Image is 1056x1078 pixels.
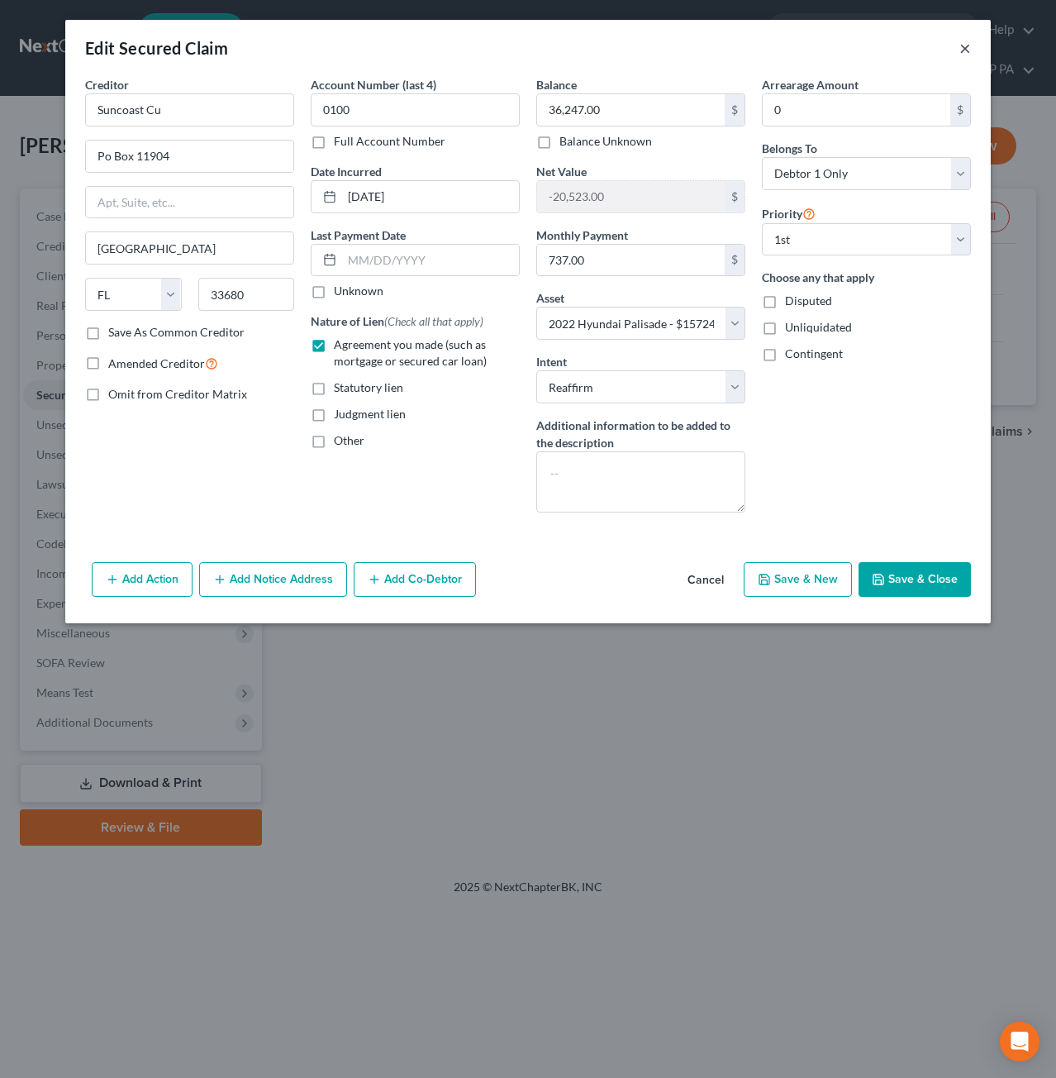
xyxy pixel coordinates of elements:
input: MM/DD/YYYY [342,245,519,276]
label: Balance Unknown [559,133,652,150]
span: Omit from Creditor Matrix [108,387,247,401]
input: 0.00 [537,245,725,276]
div: Edit Secured Claim [85,36,228,60]
span: Statutory lien [334,380,403,394]
button: Save & New [744,562,852,597]
div: $ [725,245,744,276]
button: Add Co-Debtor [354,562,476,597]
label: Intent [536,353,567,370]
label: Additional information to be added to the description [536,417,745,451]
input: Enter address... [86,141,293,172]
label: Full Account Number [334,133,445,150]
span: (Check all that apply) [384,314,483,328]
button: Add Action [92,562,193,597]
label: Account Number (last 4) [311,76,436,93]
input: Search creditor by name... [85,93,294,126]
div: $ [950,94,970,126]
label: Monthly Payment [536,227,628,244]
label: Unknown [334,283,383,299]
input: Enter city... [86,232,293,264]
label: Priority [762,203,816,223]
label: Choose any that apply [762,269,971,286]
span: Amended Creditor [108,356,205,370]
input: 0.00 [537,94,725,126]
span: Agreement you made (such as mortgage or secured car loan) [334,337,487,368]
label: Balance [536,76,577,93]
input: 0.00 [763,94,950,126]
span: Belongs To [762,141,817,155]
span: Disputed [785,293,832,308]
span: Contingent [785,346,843,360]
label: Nature of Lien [311,312,483,330]
label: Net Value [536,163,587,180]
span: Unliquidated [785,320,852,334]
button: Save & Close [859,562,971,597]
input: MM/DD/YYYY [342,181,519,212]
label: Date Incurred [311,163,382,180]
button: × [959,38,971,58]
span: Creditor [85,78,129,92]
input: Enter zip... [198,278,295,311]
input: XXXX [311,93,520,126]
input: Apt, Suite, etc... [86,187,293,218]
div: $ [725,94,744,126]
label: Save As Common Creditor [108,324,245,341]
span: Asset [536,291,564,305]
button: Cancel [674,564,737,597]
span: Other [334,433,364,447]
label: Last Payment Date [311,227,406,244]
button: Add Notice Address [199,562,347,597]
label: Arrearage Amount [762,76,859,93]
div: $ [725,181,744,212]
span: Judgment lien [334,407,406,421]
input: 0.00 [537,181,725,212]
div: Open Intercom Messenger [1000,1022,1039,1061]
